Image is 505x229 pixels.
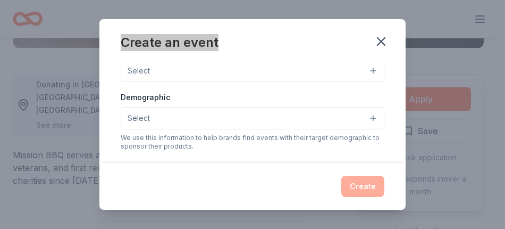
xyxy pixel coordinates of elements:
[121,134,384,151] div: We use this information to help brands find events with their target demographic to sponsor their...
[121,161,181,171] label: Mailing address
[128,64,150,77] span: Select
[128,112,150,125] span: Select
[332,161,361,171] label: Apt/unit
[121,34,218,51] div: Create an event
[121,107,384,129] button: Select
[121,60,384,82] button: Select
[121,92,170,103] label: Demographic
